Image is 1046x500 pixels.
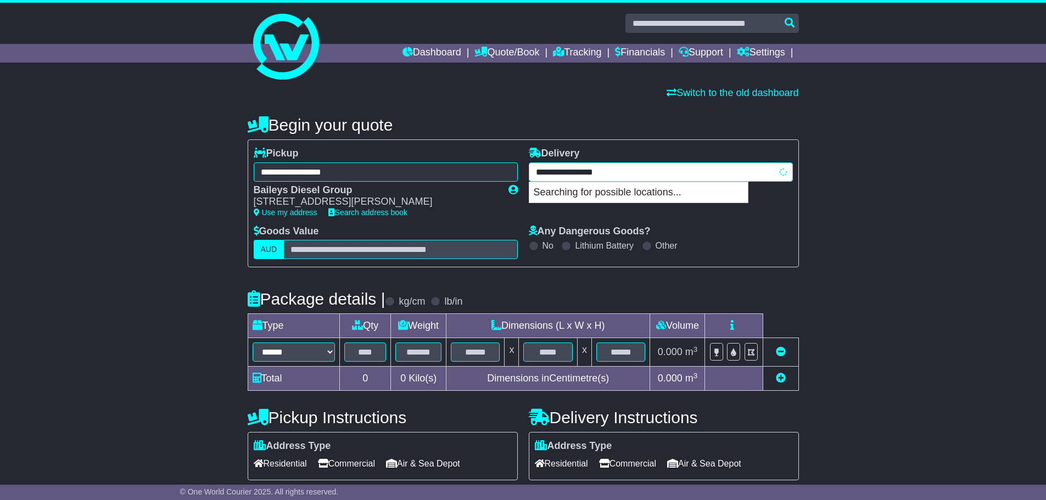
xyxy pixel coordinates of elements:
[340,367,391,391] td: 0
[386,455,460,472] span: Air & Sea Depot
[391,314,446,338] td: Weight
[679,44,723,63] a: Support
[254,184,497,196] div: Baileys Diesel Group
[529,148,580,160] label: Delivery
[505,338,519,367] td: x
[535,455,588,472] span: Residential
[248,367,340,391] td: Total
[254,455,307,472] span: Residential
[254,196,497,208] div: [STREET_ADDRESS][PERSON_NAME]
[776,346,786,357] a: Remove this item
[575,240,634,251] label: Lithium Battery
[318,455,375,472] span: Commercial
[328,208,407,217] a: Search address book
[180,487,339,496] span: © One World Courier 2025. All rights reserved.
[446,367,650,391] td: Dimensions in Centimetre(s)
[254,208,317,217] a: Use my address
[737,44,785,63] a: Settings
[658,373,683,384] span: 0.000
[615,44,665,63] a: Financials
[658,346,683,357] span: 0.000
[340,314,391,338] td: Qty
[599,455,656,472] span: Commercial
[667,87,798,98] a: Switch to the old dashboard
[391,367,446,391] td: Kilo(s)
[402,44,461,63] a: Dashboard
[446,314,650,338] td: Dimensions (L x W x H)
[399,296,425,308] label: kg/cm
[535,440,612,452] label: Address Type
[656,240,678,251] label: Other
[529,182,748,203] p: Searching for possible locations...
[444,296,462,308] label: lb/in
[474,44,539,63] a: Quote/Book
[248,116,799,134] h4: Begin your quote
[248,290,385,308] h4: Package details |
[542,240,553,251] label: No
[254,148,299,160] label: Pickup
[693,345,698,353] sup: 3
[529,162,793,182] typeahead: Please provide city
[529,408,799,426] h4: Delivery Instructions
[254,240,284,259] label: AUD
[685,373,698,384] span: m
[529,226,651,238] label: Any Dangerous Goods?
[667,455,741,472] span: Air & Sea Depot
[248,408,518,426] h4: Pickup Instructions
[776,373,786,384] a: Add new item
[248,314,340,338] td: Type
[553,44,601,63] a: Tracking
[693,372,698,380] sup: 3
[400,373,406,384] span: 0
[577,338,591,367] td: x
[685,346,698,357] span: m
[254,440,331,452] label: Address Type
[254,226,319,238] label: Goods Value
[650,314,705,338] td: Volume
